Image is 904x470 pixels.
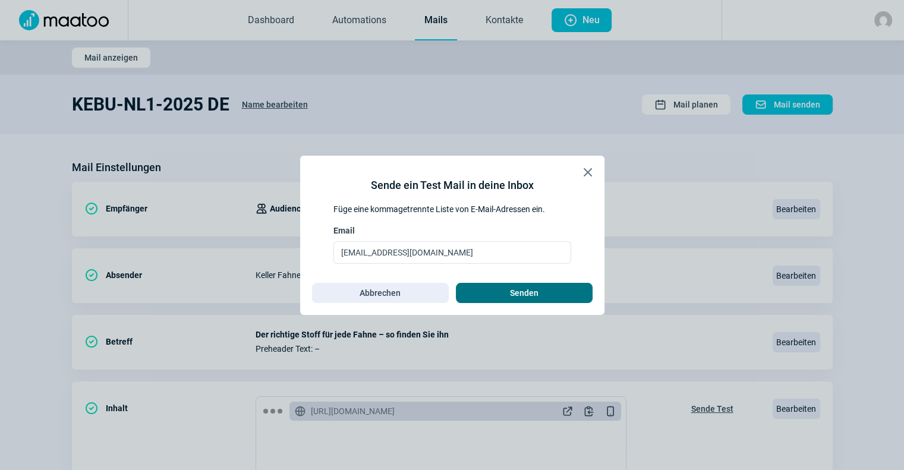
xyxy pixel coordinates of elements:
span: Senden [510,283,538,302]
button: Abbrechen [312,283,449,303]
div: Sende ein Test Mail in deine Inbox [371,177,534,194]
button: Senden [456,283,593,303]
div: Füge eine kommagetrennte Liste von E-Mail-Adressen ein. [333,203,571,215]
input: Email [333,241,571,264]
span: Email [333,225,355,236]
span: Abbrechen [360,283,401,302]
